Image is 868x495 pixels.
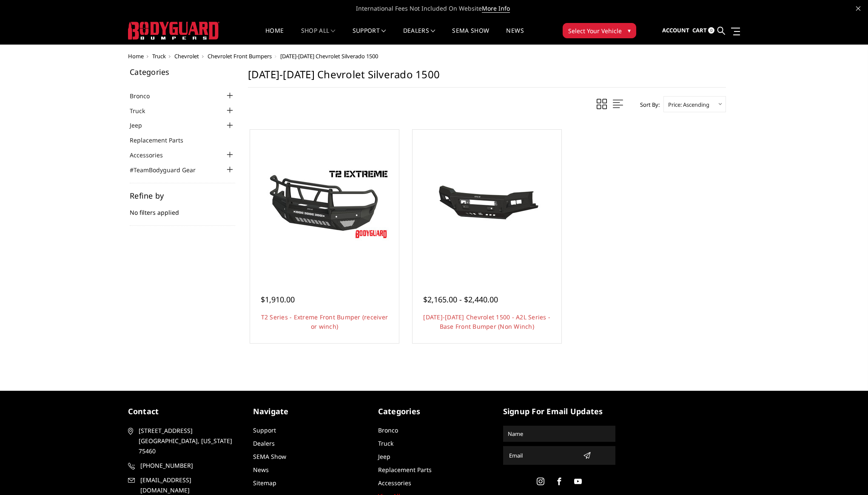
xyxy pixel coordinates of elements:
img: BODYGUARD BUMPERS [128,22,219,40]
a: Truck [130,106,156,115]
a: SEMA Show [452,28,489,44]
h5: signup for email updates [503,406,615,417]
a: More Info [482,4,510,13]
input: Name [504,427,614,441]
span: Cart [692,26,707,34]
span: ▾ [628,26,631,35]
a: Truck [152,52,166,60]
a: T2 Series - Extreme Front Bumper (receiver or winch) [261,313,388,330]
a: shop all [301,28,336,44]
a: Replacement Parts [130,136,194,145]
a: [PHONE_NUMBER] [128,461,240,471]
a: News [506,28,524,44]
a: Home [265,28,284,44]
a: Accessories [378,479,411,487]
a: Account [662,19,689,42]
span: 0 [708,27,714,34]
a: Bronco [130,91,160,100]
div: No filters applied [130,192,235,226]
a: Sitemap [253,479,276,487]
a: Jeep [130,121,153,130]
span: [STREET_ADDRESS] [GEOGRAPHIC_DATA], [US_STATE] 75460 [139,426,237,456]
h1: [DATE]-[DATE] Chevrolet Silverado 1500 [248,68,726,88]
span: $1,910.00 [261,294,295,304]
a: #TeamBodyguard Gear [130,165,206,174]
button: Select Your Vehicle [563,23,636,38]
a: Support [353,28,386,44]
span: [PHONE_NUMBER] [140,461,239,471]
h5: Refine by [130,192,235,199]
input: Email [506,449,580,462]
h5: Categories [130,68,235,76]
a: 2019-2021 Chevrolet 1500 - A2L Series - Base Front Bumper (Non Winch) [415,132,559,276]
a: News [253,466,269,474]
a: Chevrolet [174,52,199,60]
label: Sort By: [635,98,660,111]
a: [DATE]-[DATE] Chevrolet 1500 - A2L Series - Base Front Bumper (Non Winch) [423,313,550,330]
img: 2019-2021 Chevrolet 1500 - A2L Series - Base Front Bumper (Non Winch) [419,167,555,241]
h5: contact [128,406,240,417]
a: Chevrolet Front Bumpers [208,52,272,60]
a: Accessories [130,151,174,159]
span: [DATE]-[DATE] Chevrolet Silverado 1500 [280,52,378,60]
a: Support [253,426,276,434]
a: Bronco [378,426,398,434]
a: Replacement Parts [378,466,432,474]
a: Dealers [403,28,435,44]
span: $2,165.00 - $2,440.00 [423,294,498,304]
a: Truck [378,439,393,447]
a: Cart 0 [692,19,714,42]
a: T2 Series - Extreme Front Bumper (receiver or winch) T2 Series - Extreme Front Bumper (receiver o... [252,132,397,276]
a: Home [128,52,144,60]
span: Account [662,26,689,34]
a: Jeep [378,452,390,461]
h5: Navigate [253,406,365,417]
a: Dealers [253,439,275,447]
h5: Categories [378,406,490,417]
span: Select Your Vehicle [568,26,622,35]
a: SEMA Show [253,452,286,461]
